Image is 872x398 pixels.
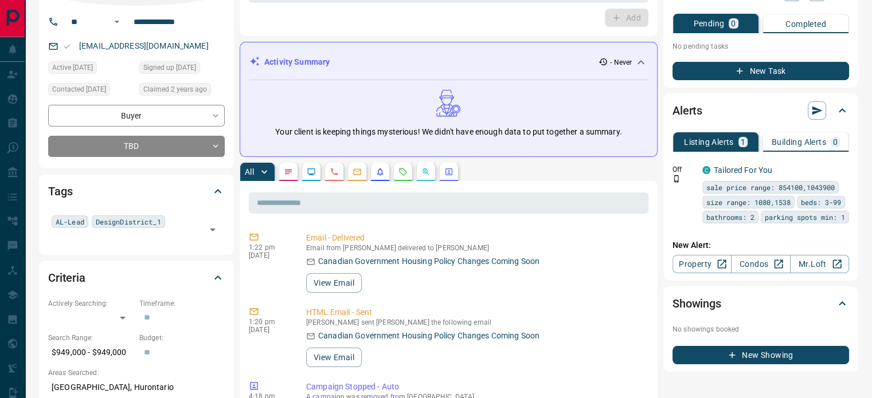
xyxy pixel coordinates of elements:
div: Buyer [48,105,225,126]
h2: Tags [48,182,72,200]
p: 0 [833,138,838,146]
p: No showings booked [672,324,849,334]
p: Activity Summary [264,56,330,68]
button: Open [205,222,221,238]
p: [PERSON_NAME] sent [PERSON_NAME] the following email [306,318,644,326]
span: DesignDistrict_1 [96,216,161,227]
p: [GEOGRAPHIC_DATA], Hurontario [48,378,225,397]
span: parking spots min: 1 [765,211,845,223]
div: Fri Dec 30 2022 [48,83,134,99]
p: No pending tasks [672,38,849,55]
p: Canadian Government Housing Policy Changes Coming Soon [318,330,539,342]
h2: Showings [672,294,721,313]
p: [DATE] [249,251,289,259]
a: [EMAIL_ADDRESS][DOMAIN_NAME] [79,41,209,50]
p: Canadian Government Housing Policy Changes Coming Soon [318,255,539,267]
a: Condos [731,255,790,273]
svg: Listing Alerts [376,167,385,176]
p: 1 [741,138,745,146]
div: Activity Summary- Never [249,52,648,73]
svg: Opportunities [421,167,431,176]
p: Building Alerts [772,138,826,146]
p: 1:22 pm [249,243,289,251]
a: Mr.Loft [790,255,849,273]
div: Alerts [672,97,849,124]
p: 0 [731,19,736,27]
div: condos.ca [702,166,710,174]
p: Actively Searching: [48,298,134,309]
span: beds: 3-99 [801,196,841,208]
button: New Showing [672,346,849,364]
span: size range: 1080,1538 [706,196,791,208]
svg: Calls [330,167,339,176]
span: AL-Lead [56,216,84,227]
p: Email - Delivered [306,232,644,244]
p: Campaign Stopped - Auto [306,381,644,393]
p: 1:20 pm [249,318,289,326]
p: Timeframe: [139,298,225,309]
p: [DATE] [249,326,289,334]
span: Claimed 2 years ago [143,84,207,95]
p: Pending [693,19,724,27]
p: Search Range: [48,333,134,343]
div: Tags [48,178,225,205]
p: New Alert: [672,239,849,251]
h2: Alerts [672,101,702,120]
button: New Task [672,62,849,80]
span: sale price range: 854100,1043900 [706,182,835,193]
svg: Requests [398,167,408,176]
p: Budget: [139,333,225,343]
button: Open [110,15,124,29]
span: Active [DATE] [52,62,93,73]
h2: Criteria [48,269,85,287]
a: Tailored For You [714,165,772,175]
span: bathrooms: 2 [706,211,754,223]
p: $949,000 - $949,000 [48,343,134,362]
svg: Lead Browsing Activity [307,167,316,176]
svg: Emails [353,167,362,176]
p: HTML Email - Sent [306,306,644,318]
div: Thu Oct 13 2022 [139,61,225,77]
span: Signed up [DATE] [143,62,196,73]
svg: Email Valid [63,42,71,50]
a: Property [672,255,732,273]
div: Showings [672,290,849,317]
button: View Email [306,348,362,367]
p: Off [672,164,695,175]
p: - Never [610,57,632,68]
svg: Push Notification Only [672,175,681,183]
p: Areas Searched: [48,368,225,378]
svg: Agent Actions [444,167,453,176]
p: Email from [PERSON_NAME] delivered to [PERSON_NAME] [306,244,644,252]
div: Criteria [48,264,225,291]
div: Fri Jan 20 2023 [139,83,225,99]
p: Completed [785,20,826,28]
div: TBD [48,136,225,157]
div: Fri Dec 23 2022 [48,61,134,77]
p: Listing Alerts [684,138,734,146]
svg: Notes [284,167,293,176]
span: Contacted [DATE] [52,84,106,95]
p: All [245,168,254,176]
button: View Email [306,273,362,293]
p: Your client is keeping things mysterious! We didn't have enough data to put together a summary. [275,126,621,138]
